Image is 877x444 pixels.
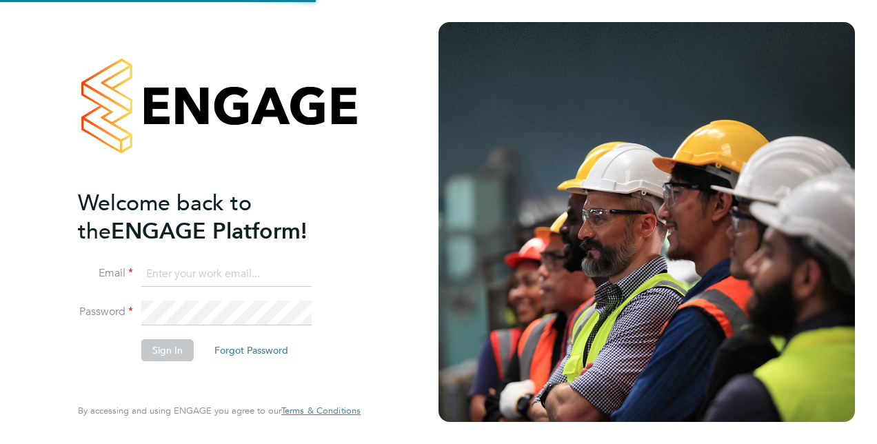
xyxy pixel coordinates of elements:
label: Password [78,305,133,319]
label: Email [78,266,133,281]
h2: ENGAGE Platform! [78,189,347,245]
a: Terms & Conditions [281,405,361,416]
button: Sign In [141,339,194,361]
button: Forgot Password [203,339,299,361]
span: By accessing and using ENGAGE you agree to our [78,405,361,416]
input: Enter your work email... [141,262,312,287]
span: Welcome back to the [78,190,252,245]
